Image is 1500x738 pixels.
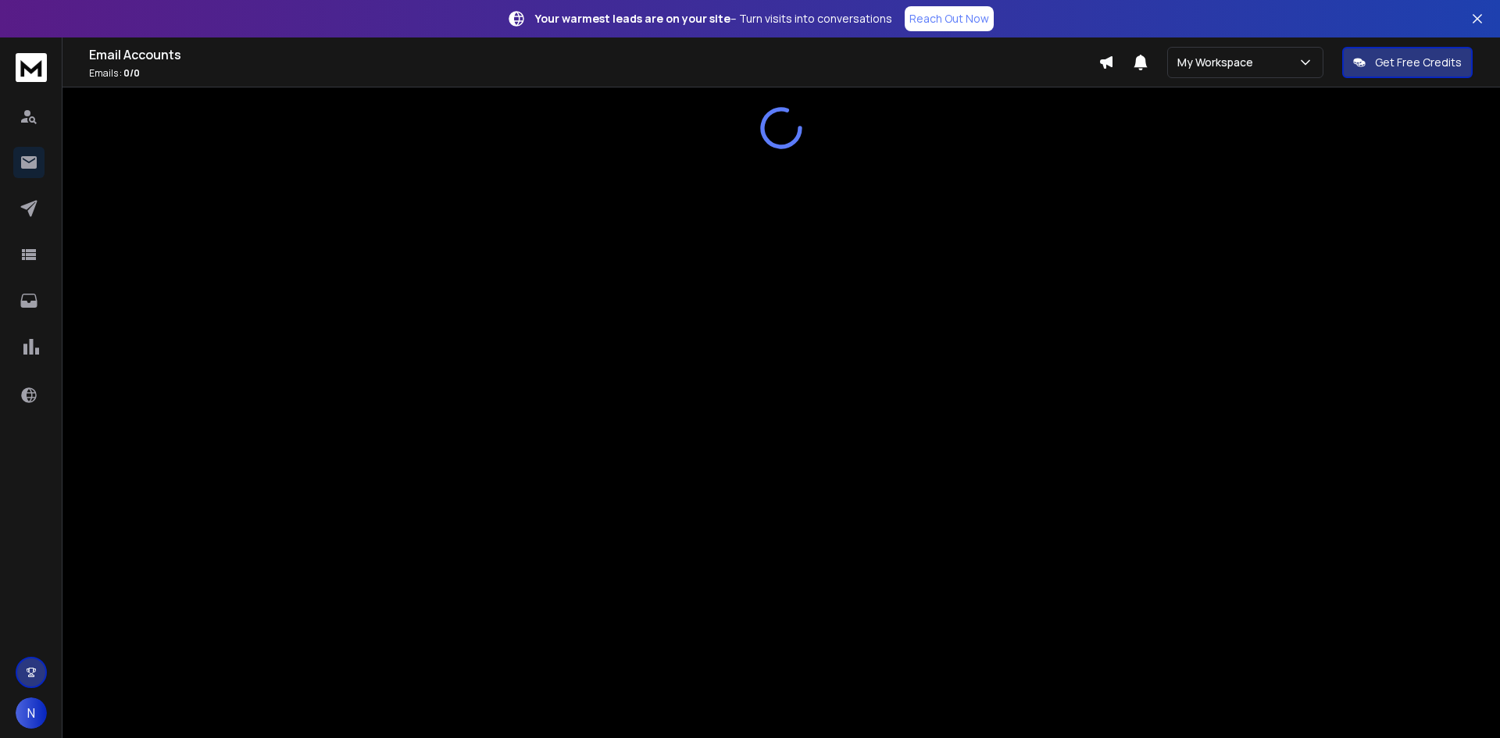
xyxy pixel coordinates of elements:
p: Emails : [89,67,1098,80]
p: My Workspace [1177,55,1259,70]
img: logo [16,53,47,82]
button: N [16,697,47,729]
a: Reach Out Now [905,6,994,31]
h1: Email Accounts [89,45,1098,64]
span: 0 / 0 [123,66,140,80]
button: Get Free Credits [1342,47,1473,78]
p: Reach Out Now [909,11,989,27]
p: – Turn visits into conversations [535,11,892,27]
strong: Your warmest leads are on your site [535,11,730,26]
p: Get Free Credits [1375,55,1462,70]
